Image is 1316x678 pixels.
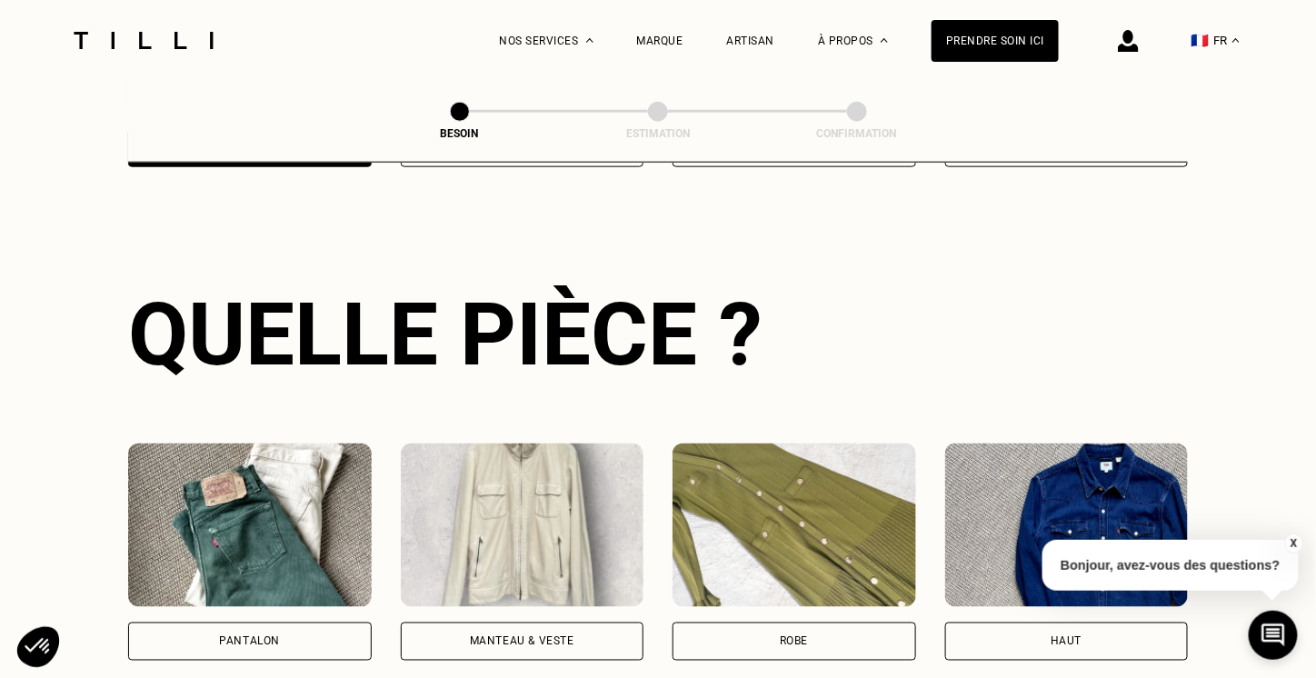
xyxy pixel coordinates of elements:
[1284,533,1302,553] button: X
[637,35,683,47] a: Marque
[945,444,1189,607] img: Tilli retouche votre Haut
[128,444,372,607] img: Tilli retouche votre Pantalon
[219,636,280,647] div: Pantalon
[586,38,593,43] img: Menu déroulant
[1232,38,1240,43] img: menu déroulant
[1051,636,1082,647] div: Haut
[470,636,574,647] div: Manteau & Veste
[1118,30,1139,52] img: icône connexion
[567,127,749,140] div: Estimation
[881,38,888,43] img: Menu déroulant à propos
[780,636,808,647] div: Robe
[673,444,916,607] img: Tilli retouche votre Robe
[932,20,1059,62] a: Prendre soin ici
[1191,32,1210,49] span: 🇫🇷
[766,127,948,140] div: Confirmation
[727,35,775,47] a: Artisan
[401,444,644,607] img: Tilli retouche votre Manteau & Veste
[1042,540,1299,591] p: Bonjour, avez-vous des questions?
[67,32,220,49] img: Logo du service de couturière Tilli
[369,127,551,140] div: Besoin
[128,284,1188,385] div: Quelle pièce ?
